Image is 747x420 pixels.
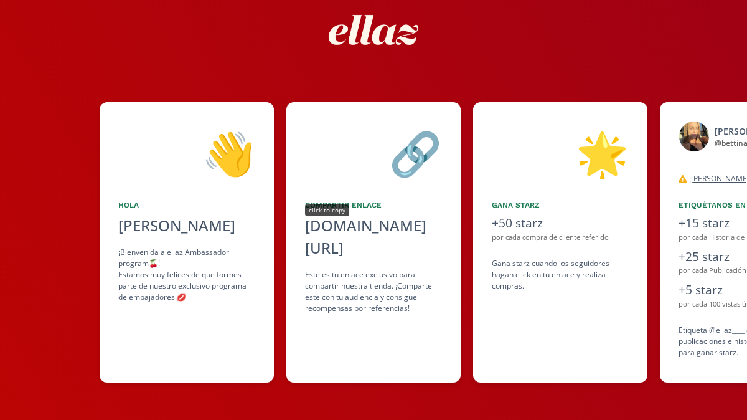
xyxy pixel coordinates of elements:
div: 🌟 [492,121,629,184]
div: [DOMAIN_NAME][URL] [305,214,442,259]
div: Compartir Enlace [305,199,442,211]
div: por cada compra de cliente referido [492,232,629,243]
div: 🔗 [305,121,442,184]
div: Gana starz cuando los seguidores hagan click en tu enlace y realiza compras . [492,258,629,292]
div: +50 starz [492,214,629,232]
div: Este es tu enlace exclusivo para compartir nuestra tienda. ¡Comparte este con tu audiencia y cons... [305,269,442,314]
div: 👋 [118,121,255,184]
div: ¡Bienvenida a ellaz Ambassador program🍒! Estamos muy felices de que formes parte de nuestro exclu... [118,247,255,303]
img: 277910250_496315051974411_1763197771941810692_n.jpg [679,121,710,152]
div: Hola [118,199,255,211]
div: [PERSON_NAME] [118,214,255,237]
div: Gana starz [492,199,629,211]
div: click to copy [305,204,349,216]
